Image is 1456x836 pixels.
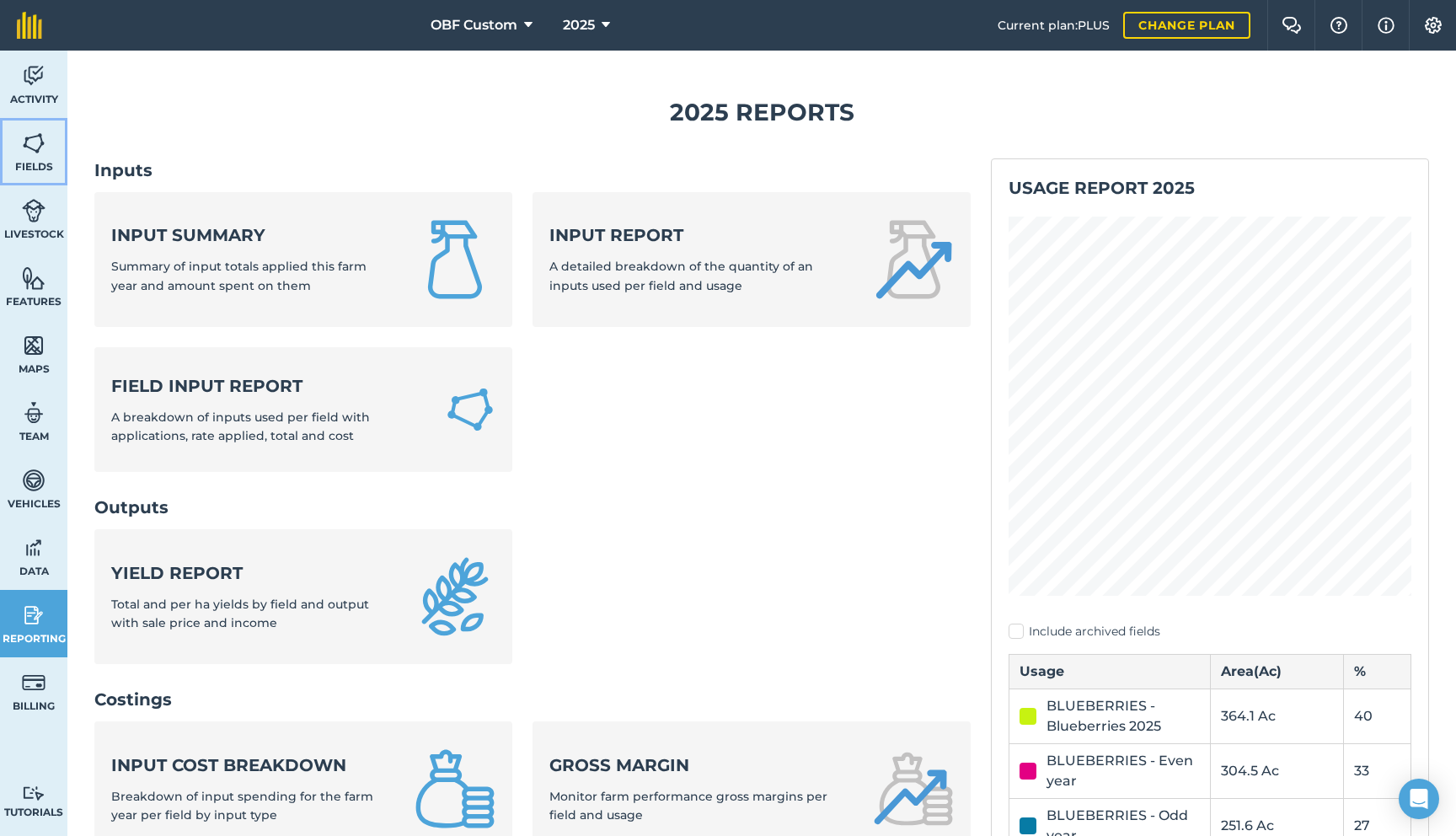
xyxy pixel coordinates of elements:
th: Usage [1009,654,1211,689]
img: svg+xml;base64,PHN2ZyB4bWxucz0iaHR0cDovL3d3dy53My5vcmcvMjAwMC9zdmciIHdpZHRoPSI1NiIgaGVpZ2h0PSI2MC... [22,265,45,291]
td: 364.1 Ac [1210,689,1344,743]
div: BLUEBERRIES - Blueberries 2025 [1046,696,1200,737]
h2: Inputs [94,158,971,182]
strong: Gross margin [549,753,853,777]
span: OBF Custom [431,15,517,35]
img: Input summary [415,219,495,300]
img: svg+xml;base64,PD94bWwgdmVyc2lvbj0iMS4wIiBlbmNvZGluZz0idXRmLTgiPz4KPCEtLSBHZW5lcmF0b3I6IEFkb2JlIE... [22,198,45,223]
a: Yield reportTotal and per ha yields by field and output with sale price and income [94,529,512,664]
div: BLUEBERRIES - Even year [1046,751,1200,791]
span: A breakdown of inputs used per field with applications, rate applied, total and cost [111,410,370,443]
img: svg+xml;base64,PD94bWwgdmVyc2lvbj0iMS4wIiBlbmNvZGluZz0idXRmLTgiPz4KPCEtLSBHZW5lcmF0b3I6IEFkb2JlIE... [22,468,45,493]
label: Include archived fields [1009,623,1411,640]
td: 33 [1344,743,1411,798]
span: Breakdown of input spending for the farm year per field by input type [111,789,373,823]
span: Current plan : PLUS [998,16,1110,35]
td: 40 [1344,689,1411,743]
h1: 2025 Reports [94,94,1429,131]
img: svg+xml;base64,PD94bWwgdmVyc2lvbj0iMS4wIiBlbmNvZGluZz0idXRmLTgiPz4KPCEtLSBHZW5lcmF0b3I6IEFkb2JlIE... [22,63,45,88]
img: fieldmargin Logo [17,12,42,39]
img: svg+xml;base64,PD94bWwgdmVyc2lvbj0iMS4wIiBlbmNvZGluZz0idXRmLTgiPz4KPCEtLSBHZW5lcmF0b3I6IEFkb2JlIE... [22,603,45,628]
img: svg+xml;base64,PD94bWwgdmVyc2lvbj0iMS4wIiBlbmNvZGluZz0idXRmLTgiPz4KPCEtLSBHZW5lcmF0b3I6IEFkb2JlIE... [22,670,45,695]
span: 2025 [563,15,595,35]
span: Total and per ha yields by field and output with sale price and income [111,597,369,630]
img: Field Input Report [445,383,495,437]
h2: Costings [94,688,971,711]
a: Input reportA detailed breakdown of the quantity of an inputs used per field and usage [533,192,971,327]
strong: Input cost breakdown [111,753,394,777]
img: svg+xml;base64,PHN2ZyB4bWxucz0iaHR0cDovL3d3dy53My5vcmcvMjAwMC9zdmciIHdpZHRoPSI1NiIgaGVpZ2h0PSI2MC... [22,333,45,358]
td: 304.5 Ac [1210,743,1344,798]
img: svg+xml;base64,PHN2ZyB4bWxucz0iaHR0cDovL3d3dy53My5vcmcvMjAwMC9zdmciIHdpZHRoPSIxNyIgaGVpZ2h0PSIxNy... [1378,15,1394,35]
a: Change plan [1123,12,1250,39]
strong: Input summary [111,223,394,247]
th: % [1344,654,1411,689]
img: svg+xml;base64,PD94bWwgdmVyc2lvbj0iMS4wIiBlbmNvZGluZz0idXRmLTgiPz4KPCEtLSBHZW5lcmF0b3I6IEFkb2JlIE... [22,785,45,801]
img: svg+xml;base64,PHN2ZyB4bWxucz0iaHR0cDovL3d3dy53My5vcmcvMjAwMC9zdmciIHdpZHRoPSI1NiIgaGVpZ2h0PSI2MC... [22,131,45,156]
span: Summary of input totals applied this farm year and amount spent on them [111,259,367,292]
img: svg+xml;base64,PD94bWwgdmVyc2lvbj0iMS4wIiBlbmNvZGluZz0idXRmLTgiPz4KPCEtLSBHZW5lcmF0b3I6IEFkb2JlIE... [22,535,45,560]
span: Monitor farm performance gross margins per field and usage [549,789,827,823]
img: Input cost breakdown [415,748,495,829]
img: Two speech bubbles overlapping with the left bubble in the forefront [1282,17,1302,34]
strong: Field Input Report [111,374,425,398]
img: Yield report [415,556,495,637]
img: A question mark icon [1329,17,1349,34]
a: Input summarySummary of input totals applied this farm year and amount spent on them [94,192,512,327]
img: A cog icon [1423,17,1443,34]
img: Gross margin [873,748,954,829]
h2: Outputs [94,496,971,519]
th: Area ( Ac ) [1210,654,1344,689]
span: A detailed breakdown of the quantity of an inputs used per field and usage [549,259,813,292]
img: svg+xml;base64,PD94bWwgdmVyc2lvbj0iMS4wIiBlbmNvZGluZz0idXRmLTgiPz4KPCEtLSBHZW5lcmF0b3I6IEFkb2JlIE... [22,400,45,426]
strong: Yield report [111,561,394,585]
img: Input report [873,219,954,300]
a: Field Input ReportA breakdown of inputs used per field with applications, rate applied, total and... [94,347,512,473]
div: Open Intercom Messenger [1399,779,1439,819]
h2: Usage report 2025 [1009,176,1411,200]
strong: Input report [549,223,853,247]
